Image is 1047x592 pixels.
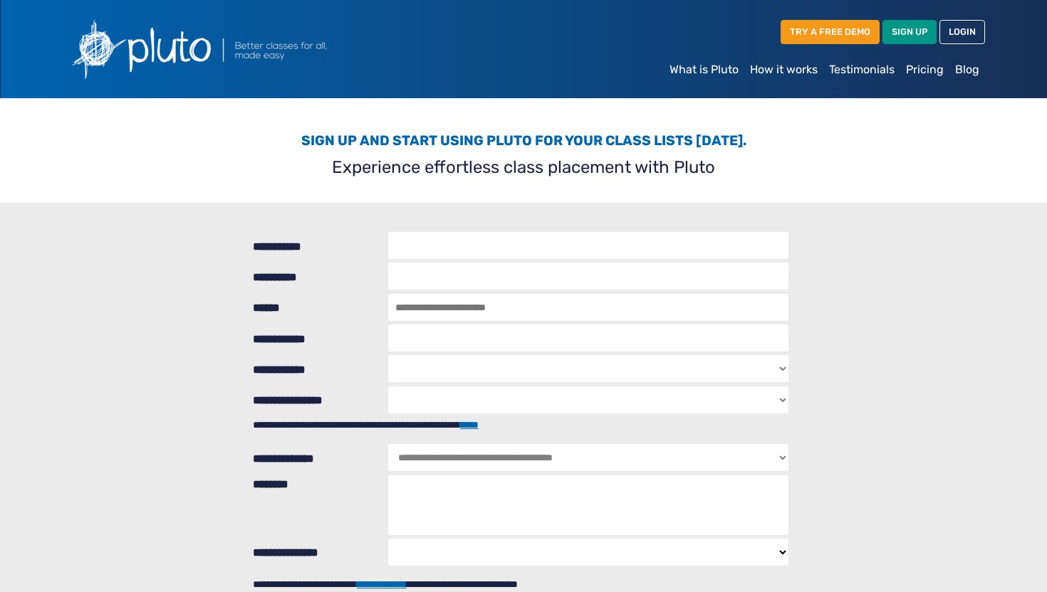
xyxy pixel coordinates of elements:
[781,20,880,43] a: TRY A FREE DEMO
[939,20,985,43] a: LOGIN
[900,55,949,84] a: Pricing
[71,154,976,180] p: Experience effortless class placement with Pluto
[62,11,404,87] img: Pluto logo with the text Better classes for all, made easy
[949,55,985,84] a: Blog
[823,55,900,84] a: Testimonials
[71,132,976,149] h3: Sign up and start using Pluto for your class lists [DATE].
[744,55,823,84] a: How it works
[664,55,744,84] a: What is Pluto
[882,20,937,43] a: SIGN UP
